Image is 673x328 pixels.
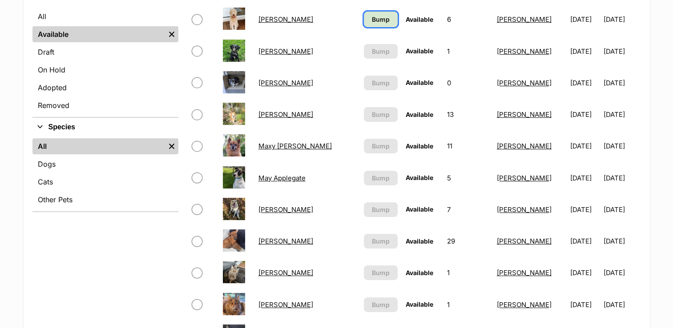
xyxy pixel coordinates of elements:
[32,7,178,117] div: Status
[406,16,433,23] span: Available
[32,174,178,190] a: Cats
[443,163,492,193] td: 5
[443,289,492,320] td: 1
[497,47,552,56] a: [PERSON_NAME]
[258,268,313,277] a: [PERSON_NAME]
[604,194,640,225] td: [DATE]
[258,15,313,24] a: [PERSON_NAME]
[497,79,552,87] a: [PERSON_NAME]
[364,44,398,59] button: Bump
[406,269,433,276] span: Available
[258,237,313,245] a: [PERSON_NAME]
[372,236,390,246] span: Bump
[364,171,398,185] button: Bump
[406,79,433,86] span: Available
[372,47,390,56] span: Bump
[32,62,178,78] a: On Hold
[223,198,245,220] img: Mickey Elphinstone
[567,194,603,225] td: [DATE]
[604,131,640,161] td: [DATE]
[406,205,433,213] span: Available
[497,300,552,309] a: [PERSON_NAME]
[497,268,552,277] a: [PERSON_NAME]
[567,4,603,35] td: [DATE]
[604,4,640,35] td: [DATE]
[604,226,640,256] td: [DATE]
[604,36,640,67] td: [DATE]
[604,257,640,288] td: [DATE]
[32,138,165,154] a: All
[372,173,390,183] span: Bump
[406,237,433,245] span: Available
[497,15,552,24] a: [PERSON_NAME]
[567,163,603,193] td: [DATE]
[567,36,603,67] td: [DATE]
[258,47,313,56] a: [PERSON_NAME]
[258,300,313,309] a: [PERSON_NAME]
[364,234,398,248] button: Bump
[406,111,433,118] span: Available
[443,99,492,130] td: 13
[372,205,390,214] span: Bump
[567,226,603,256] td: [DATE]
[372,268,390,277] span: Bump
[406,47,433,55] span: Available
[364,107,398,122] button: Bump
[372,300,390,309] span: Bump
[406,174,433,181] span: Available
[372,141,390,151] span: Bump
[223,166,245,188] img: May Applegate
[165,138,178,154] a: Remove filter
[406,142,433,150] span: Available
[604,99,640,130] td: [DATE]
[372,15,390,24] span: Bump
[604,289,640,320] td: [DATE]
[443,36,492,67] td: 1
[364,12,398,27] a: Bump
[497,174,552,182] a: [PERSON_NAME]
[372,78,390,88] span: Bump
[32,44,178,60] a: Draft
[443,257,492,288] td: 1
[165,26,178,42] a: Remove filter
[32,192,178,208] a: Other Pets
[567,289,603,320] td: [DATE]
[567,257,603,288] td: [DATE]
[258,142,332,150] a: Maxy [PERSON_NAME]
[223,40,245,62] img: Matti Illingworth
[406,300,433,308] span: Available
[567,68,603,98] td: [DATE]
[258,110,313,119] a: [PERSON_NAME]
[32,97,178,113] a: Removed
[497,237,552,245] a: [PERSON_NAME]
[604,163,640,193] td: [DATE]
[497,142,552,150] a: [PERSON_NAME]
[32,80,178,96] a: Adopted
[443,194,492,225] td: 7
[258,174,306,182] a: May Applegate
[364,265,398,280] button: Bump
[372,110,390,119] span: Bump
[497,110,552,119] a: [PERSON_NAME]
[443,4,492,35] td: 6
[258,205,313,214] a: [PERSON_NAME]
[32,26,165,42] a: Available
[258,79,313,87] a: [PERSON_NAME]
[443,226,492,256] td: 29
[364,139,398,153] button: Bump
[443,68,492,98] td: 0
[567,99,603,130] td: [DATE]
[497,205,552,214] a: [PERSON_NAME]
[364,202,398,217] button: Bump
[364,297,398,312] button: Bump
[32,136,178,211] div: Species
[604,68,640,98] td: [DATE]
[443,131,492,161] td: 11
[32,156,178,172] a: Dogs
[364,76,398,90] button: Bump
[32,121,178,133] button: Species
[32,8,178,24] a: All
[567,131,603,161] td: [DATE]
